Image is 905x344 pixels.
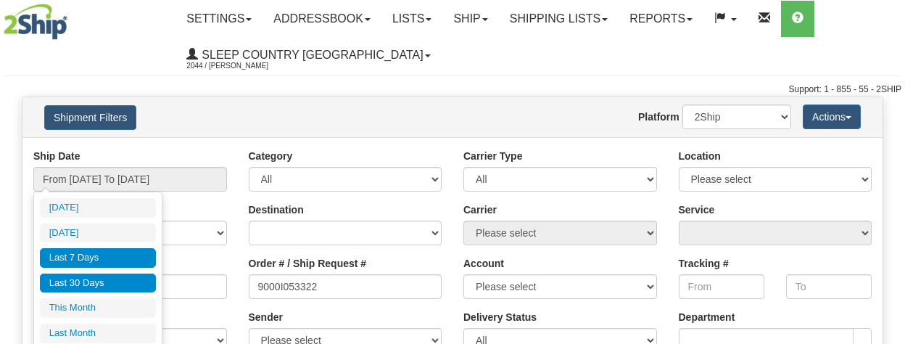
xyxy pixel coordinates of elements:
span: Sleep Country [GEOGRAPHIC_DATA] [198,49,423,61]
li: [DATE] [40,198,156,218]
li: Last 7 Days [40,248,156,268]
li: This Month [40,298,156,318]
a: Settings [175,1,263,37]
a: Addressbook [263,1,381,37]
a: Lists [381,1,442,37]
label: Tracking # [679,256,729,271]
label: Service [679,202,715,217]
label: Account [463,256,504,271]
label: Destination [249,202,304,217]
label: Ship Date [33,149,80,163]
a: Reports [619,1,703,37]
a: Ship [442,1,498,37]
label: Order # / Ship Request # [249,256,367,271]
label: Sender [249,310,283,324]
label: Carrier [463,202,497,217]
img: logo2044.jpg [4,4,67,40]
label: Carrier Type [463,149,522,163]
input: To [786,274,872,299]
div: Support: 1 - 855 - 55 - 2SHIP [4,83,901,96]
label: Delivery Status [463,310,537,324]
li: Last 30 Days [40,274,156,293]
a: Shipping lists [499,1,619,37]
label: Location [679,149,721,163]
label: Department [679,310,735,324]
li: Last Month [40,324,156,343]
input: From [679,274,764,299]
button: Shipment Filters [44,105,136,130]
label: Category [249,149,293,163]
label: Platform [638,110,679,124]
a: Sleep Country [GEOGRAPHIC_DATA] 2044 / [PERSON_NAME] [175,37,441,73]
span: 2044 / [PERSON_NAME] [186,59,295,73]
li: [DATE] [40,224,156,243]
button: Actions [803,105,861,129]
